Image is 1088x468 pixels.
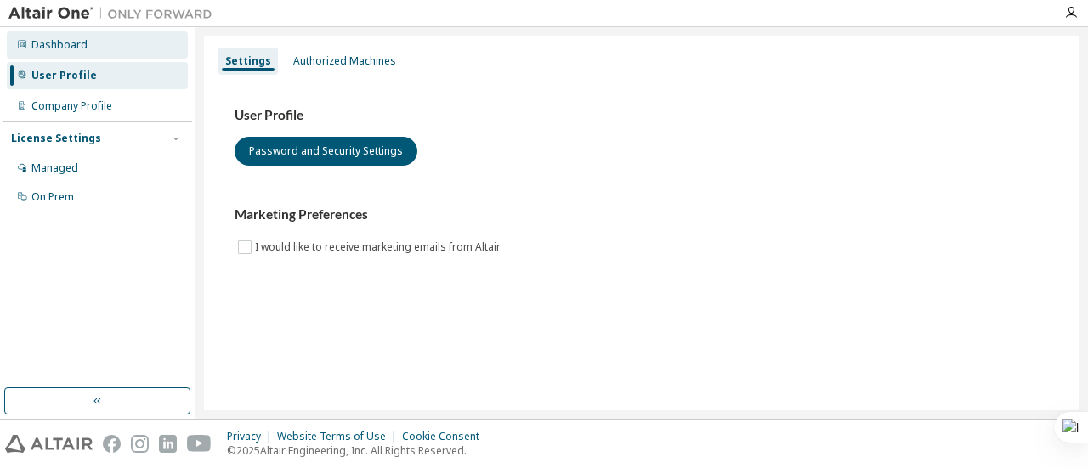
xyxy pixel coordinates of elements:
[235,206,1049,223] h3: Marketing Preferences
[31,69,97,82] div: User Profile
[31,99,112,113] div: Company Profile
[187,435,212,453] img: youtube.svg
[235,137,417,166] button: Password and Security Settings
[11,132,101,145] div: License Settings
[159,435,177,453] img: linkedin.svg
[131,435,149,453] img: instagram.svg
[31,190,74,204] div: On Prem
[293,54,396,68] div: Authorized Machines
[235,107,1049,124] h3: User Profile
[225,54,271,68] div: Settings
[277,430,402,443] div: Website Terms of Use
[255,237,504,257] label: I would like to receive marketing emails from Altair
[402,430,490,443] div: Cookie Consent
[5,435,93,453] img: altair_logo.svg
[31,38,88,52] div: Dashboard
[8,5,221,22] img: Altair One
[227,430,277,443] div: Privacy
[31,161,78,175] div: Managed
[227,443,490,458] p: © 2025 Altair Engineering, Inc. All Rights Reserved.
[103,435,121,453] img: facebook.svg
